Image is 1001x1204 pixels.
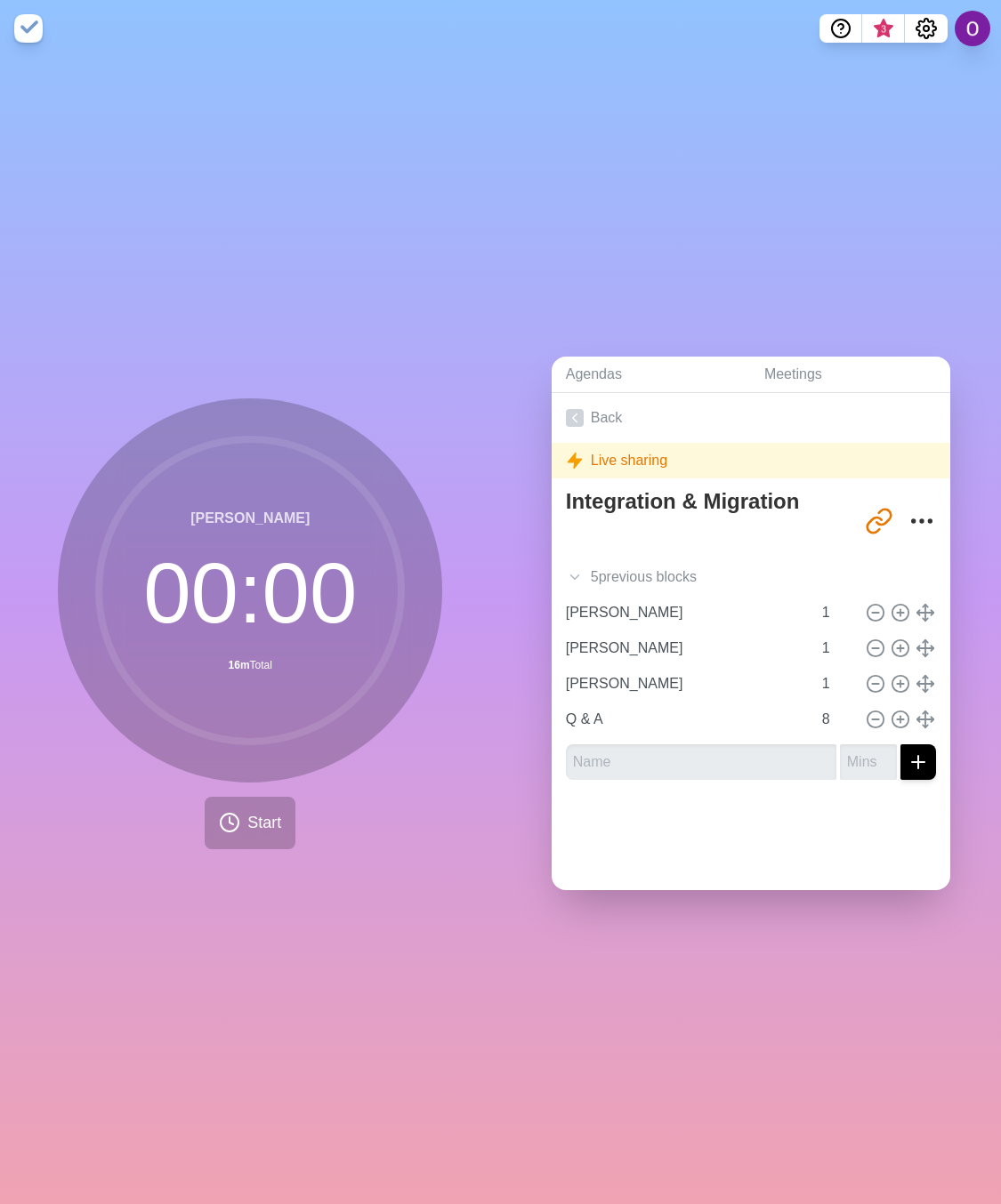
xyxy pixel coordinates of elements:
a: Meetings [750,357,950,393]
button: More [904,503,940,539]
span: s [690,566,697,588]
button: Help [819,14,862,43]
button: Share link [861,503,897,539]
button: Settings [905,14,948,43]
span: 3 [876,22,891,36]
a: Agendas [552,357,750,393]
a: Back [552,393,950,443]
input: Mins [815,666,858,702]
input: Mins [815,595,858,630]
button: Start [205,797,295,849]
input: Mins [815,702,858,737]
span: Start [247,811,281,835]
input: Name [566,744,836,780]
button: What’s new [862,14,905,43]
img: timeblocks logo [14,14,43,43]
input: Name [559,630,811,666]
div: Live sharing [552,443,950,478]
input: Mins [840,744,897,780]
input: Name [559,702,811,737]
input: Name [559,595,811,630]
div: 5 previous block [552,559,950,595]
input: Mins [815,630,858,666]
input: Name [559,666,811,702]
